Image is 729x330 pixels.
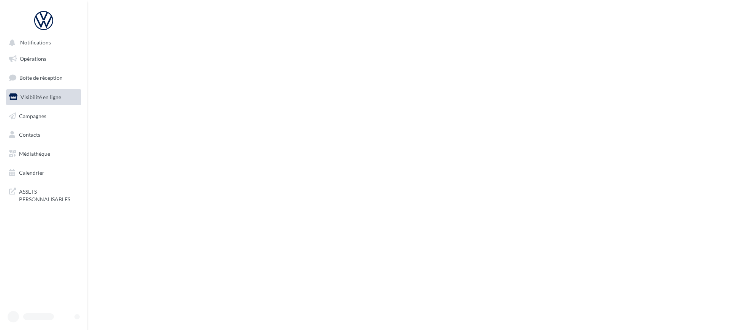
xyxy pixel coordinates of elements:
a: Opérations [5,51,83,67]
a: Médiathèque [5,146,83,162]
a: Visibilité en ligne [5,89,83,105]
a: ASSETS PERSONNALISABLES [5,183,83,206]
span: Boîte de réception [19,74,63,81]
a: Boîte de réception [5,69,83,86]
a: Contacts [5,127,83,143]
a: Campagnes [5,108,83,124]
span: Médiathèque [19,150,50,157]
a: Calendrier [5,165,83,181]
span: Notifications [20,39,51,46]
span: Campagnes [19,112,46,119]
span: Visibilité en ligne [21,94,61,100]
span: Calendrier [19,169,44,176]
span: Opérations [20,55,46,62]
span: Contacts [19,131,40,138]
span: ASSETS PERSONNALISABLES [19,186,78,203]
